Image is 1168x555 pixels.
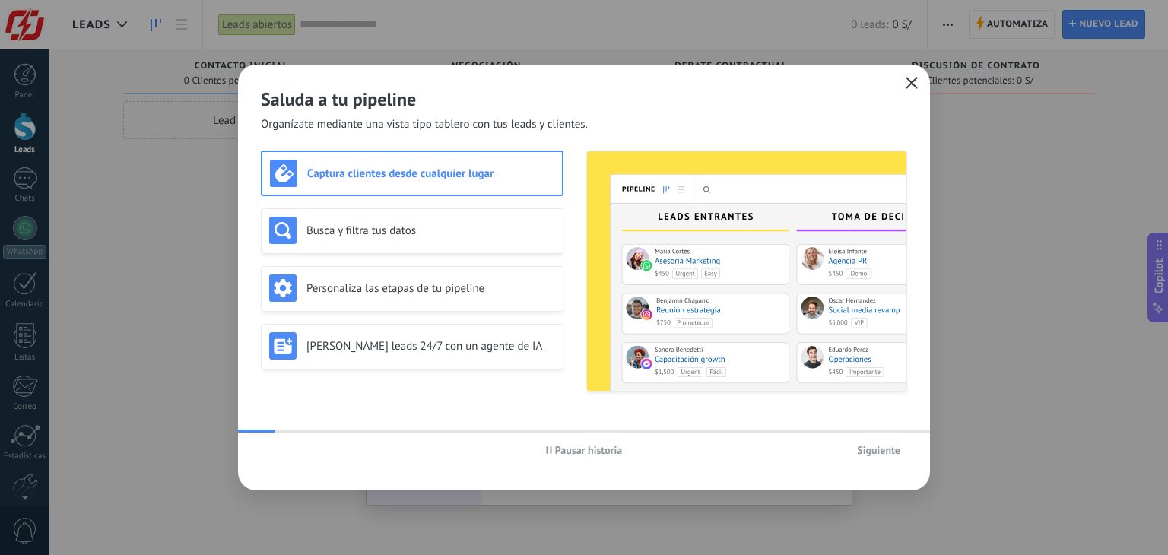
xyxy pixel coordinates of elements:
button: Siguiente [850,439,907,461]
span: Siguiente [857,445,900,455]
h3: Captura clientes desde cualquier lugar [307,166,554,181]
h3: [PERSON_NAME] leads 24/7 con un agente de IA [306,339,555,354]
h3: Personaliza las etapas de tu pipeline [306,281,555,296]
span: Organízate mediante una vista tipo tablero con tus leads y clientes. [261,117,588,132]
h3: Busca y filtra tus datos [306,224,555,238]
h2: Saluda a tu pipeline [261,87,907,111]
span: Pausar historia [555,445,623,455]
button: Pausar historia [539,439,630,461]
